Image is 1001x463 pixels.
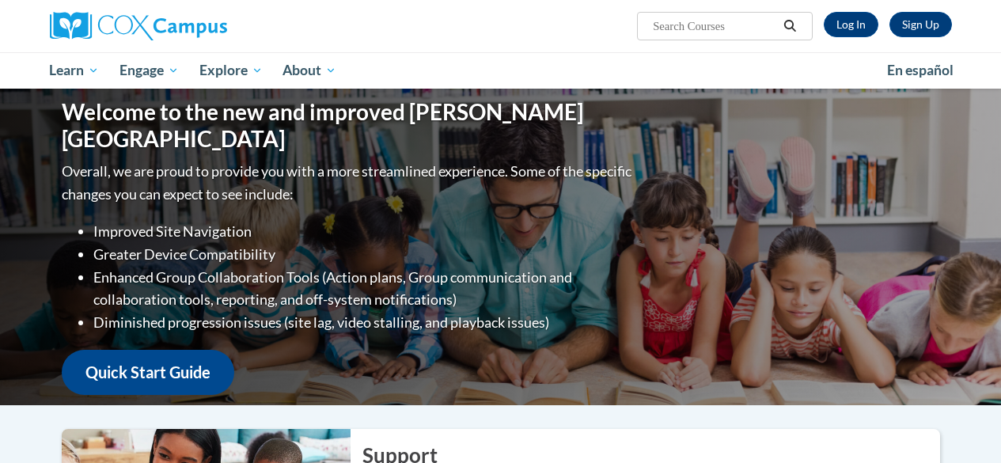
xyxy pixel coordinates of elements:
[93,243,635,266] li: Greater Device Compatibility
[62,99,635,152] h1: Welcome to the new and improved [PERSON_NAME][GEOGRAPHIC_DATA]
[889,12,952,37] a: Register
[38,52,964,89] div: Main menu
[93,266,635,312] li: Enhanced Group Collaboration Tools (Action plans, Group communication and collaboration tools, re...
[50,12,335,40] a: Cox Campus
[119,61,179,80] span: Engage
[50,12,227,40] img: Cox Campus
[40,52,110,89] a: Learn
[778,17,802,36] button: Search
[887,62,954,78] span: En español
[282,61,336,80] span: About
[62,160,635,206] p: Overall, we are proud to provide you with a more streamlined experience. Some of the specific cha...
[93,311,635,334] li: Diminished progression issues (site lag, video stalling, and playback issues)
[272,52,347,89] a: About
[49,61,99,80] span: Learn
[189,52,273,89] a: Explore
[62,350,234,395] a: Quick Start Guide
[824,12,878,37] a: Log In
[109,52,189,89] a: Engage
[93,220,635,243] li: Improved Site Navigation
[651,17,778,36] input: Search Courses
[877,54,964,87] a: En español
[199,61,263,80] span: Explore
